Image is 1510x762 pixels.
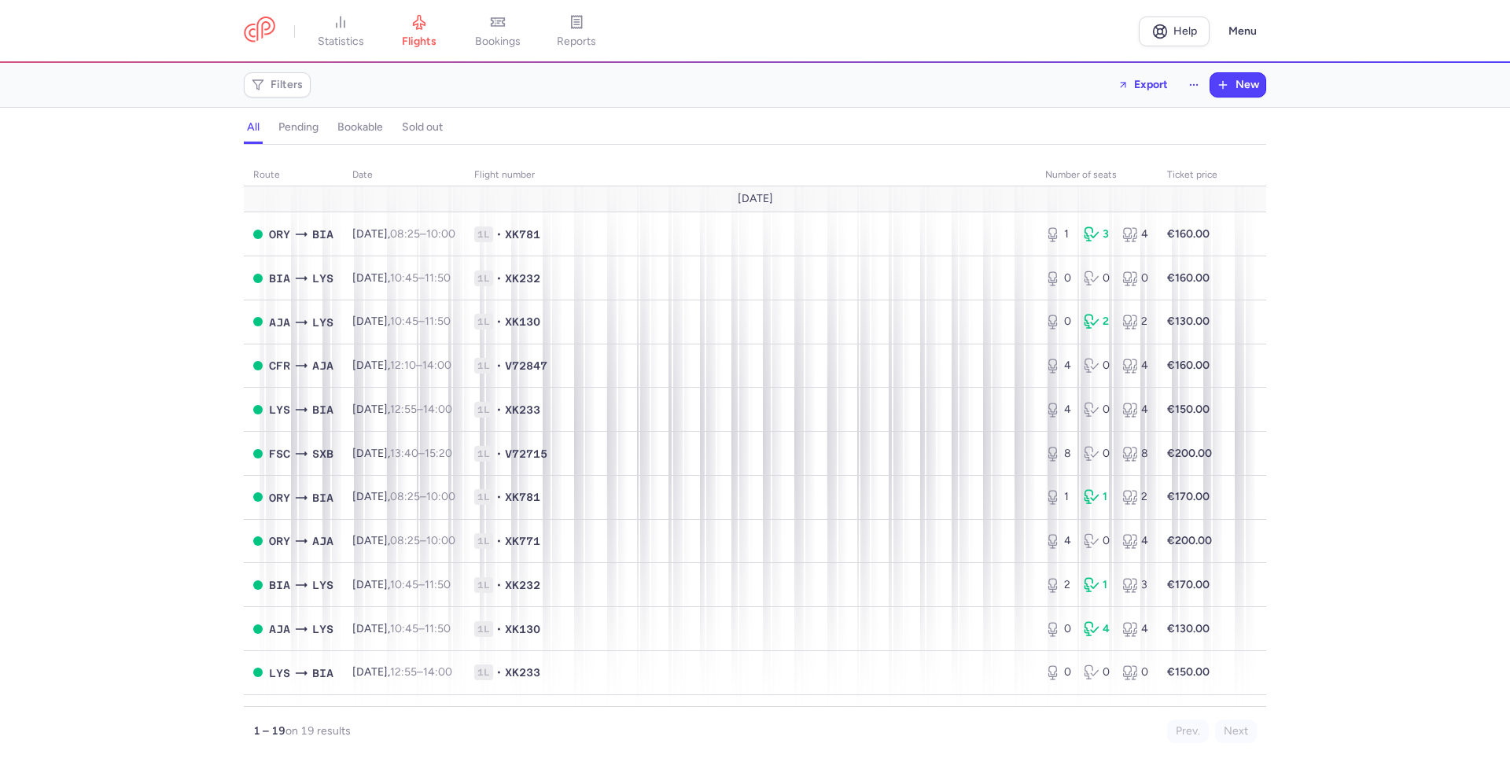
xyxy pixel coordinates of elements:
[1158,164,1227,187] th: Ticket price
[459,14,537,49] a: bookings
[1236,79,1259,91] span: New
[1167,534,1212,547] strong: €200.00
[312,270,333,287] span: LYS
[352,271,451,285] span: [DATE],
[474,621,493,637] span: 1L
[1167,227,1210,241] strong: €160.00
[426,227,455,241] time: 10:00
[1122,621,1148,637] div: 4
[352,665,452,679] span: [DATE],
[312,620,333,638] span: LYS
[496,271,502,286] span: •
[390,315,418,328] time: 10:45
[390,359,416,372] time: 12:10
[505,358,547,374] span: V72847
[390,622,418,635] time: 10:45
[1167,622,1210,635] strong: €130.00
[425,447,452,460] time: 15:20
[1167,315,1210,328] strong: €130.00
[253,724,285,738] strong: 1 – 19
[352,578,451,591] span: [DATE],
[312,664,333,682] span: BIA
[285,724,351,738] span: on 19 results
[1122,664,1148,680] div: 0
[1122,271,1148,286] div: 0
[1045,314,1071,329] div: 0
[269,532,290,550] span: ORY
[245,73,310,97] button: Filters
[390,534,455,547] span: –
[390,622,451,635] span: –
[380,14,459,49] a: flights
[269,576,290,594] span: BIA
[505,664,540,680] span: XK233
[390,490,455,503] span: –
[474,489,493,505] span: 1L
[390,271,418,285] time: 10:45
[474,271,493,286] span: 1L
[1167,359,1210,372] strong: €160.00
[1084,226,1110,242] div: 3
[426,534,455,547] time: 10:00
[1045,402,1071,418] div: 4
[1084,446,1110,462] div: 0
[390,403,417,416] time: 12:55
[1173,25,1197,37] span: Help
[390,315,451,328] span: –
[1084,533,1110,549] div: 0
[1122,226,1148,242] div: 4
[496,533,502,549] span: •
[278,120,319,134] h4: pending
[425,315,451,328] time: 11:50
[312,489,333,506] span: BIA
[352,315,451,328] span: [DATE],
[537,14,616,49] a: reports
[474,533,493,549] span: 1L
[1084,621,1110,637] div: 4
[390,578,451,591] span: –
[1215,720,1257,743] button: Next
[402,35,436,49] span: flights
[390,578,418,591] time: 10:45
[1122,358,1148,374] div: 4
[390,227,455,241] span: –
[496,577,502,593] span: •
[269,270,290,287] span: BIA
[1084,402,1110,418] div: 0
[425,578,451,591] time: 11:50
[312,401,333,418] span: BIA
[318,35,364,49] span: statistics
[426,490,455,503] time: 10:00
[496,489,502,505] span: •
[474,314,493,329] span: 1L
[269,664,290,682] span: LYS
[1084,664,1110,680] div: 0
[1107,72,1178,98] button: Export
[1045,489,1071,505] div: 1
[425,622,451,635] time: 11:50
[312,226,333,243] span: BIA
[247,120,260,134] h4: all
[423,403,452,416] time: 14:00
[1045,358,1071,374] div: 4
[1084,577,1110,593] div: 1
[496,664,502,680] span: •
[244,17,275,46] a: CitizenPlane red outlined logo
[352,403,452,416] span: [DATE],
[1122,533,1148,549] div: 4
[557,35,596,49] span: reports
[269,489,290,506] span: ORY
[474,358,493,374] span: 1L
[312,445,333,462] span: SXB
[1122,577,1148,593] div: 3
[312,314,333,331] span: LYS
[269,620,290,638] span: AJA
[1045,533,1071,549] div: 4
[1084,271,1110,286] div: 0
[474,402,493,418] span: 1L
[1134,79,1168,90] span: Export
[312,576,333,594] span: LYS
[496,402,502,418] span: •
[1167,271,1210,285] strong: €160.00
[1122,402,1148,418] div: 4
